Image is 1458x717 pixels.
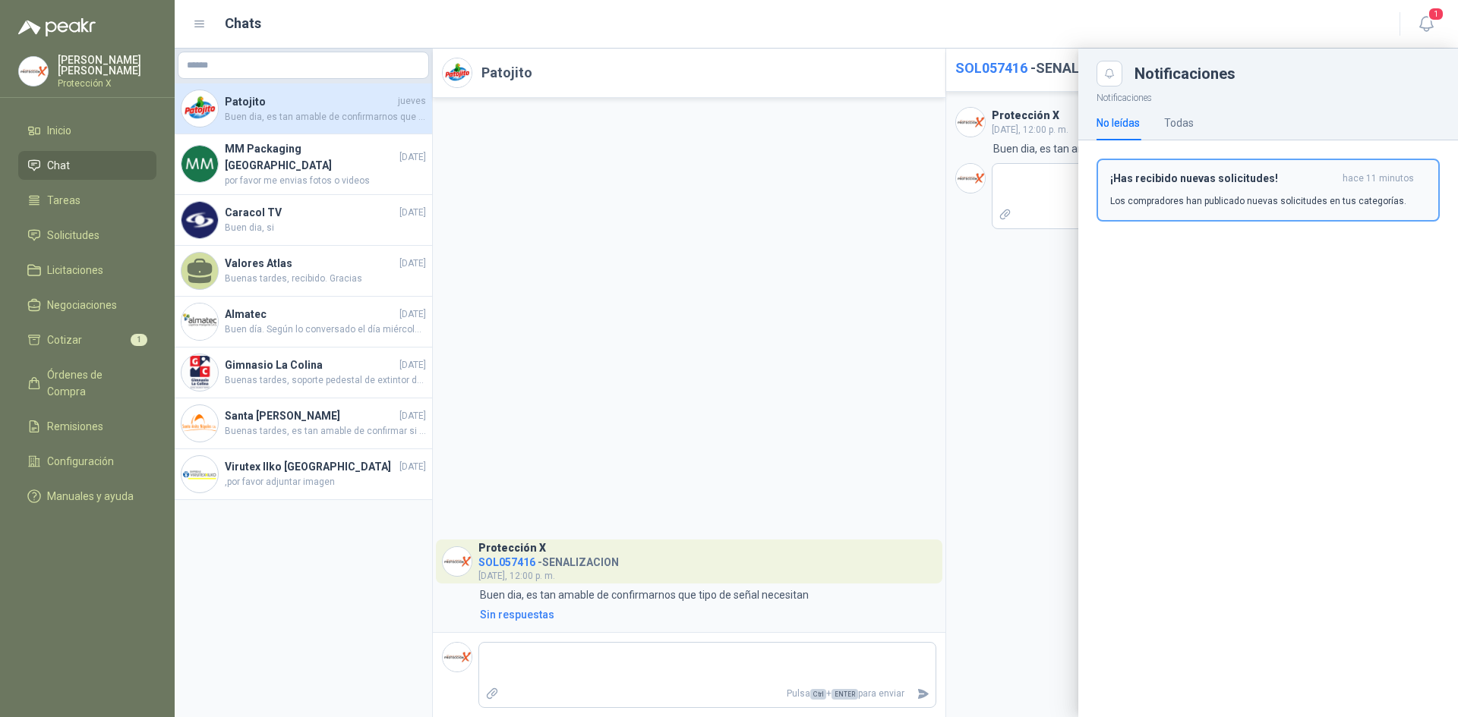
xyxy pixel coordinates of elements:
[1428,7,1444,21] span: 1
[47,262,103,278] span: Licitaciones
[18,256,156,285] a: Licitaciones
[47,227,99,244] span: Solicitudes
[58,79,156,88] p: Protección X
[1097,159,1440,222] button: ¡Has recibido nuevas solicitudes!hace 11 minutos Los compradores han publicado nuevas solicitudes...
[1343,172,1414,185] span: hace 11 minutos
[1078,86,1458,105] p: Notificaciones
[1164,115,1194,131] div: Todas
[58,55,156,76] p: [PERSON_NAME] [PERSON_NAME]
[18,221,156,250] a: Solicitudes
[225,13,261,34] h1: Chats
[47,297,117,313] span: Negociaciones
[47,332,82,348] span: Cotizar
[18,186,156,215] a: Tareas
[18,412,156,441] a: Remisiones
[131,334,147,346] span: 1
[18,325,156,354] a: Cotizar1
[18,482,156,511] a: Manuales y ayuda
[1110,194,1406,208] p: Los compradores han publicado nuevas solicitudes en tus categorías.
[47,453,114,470] span: Configuración
[1412,11,1440,38] button: 1
[1097,115,1140,131] div: No leídas
[18,151,156,180] a: Chat
[47,157,70,174] span: Chat
[18,18,96,36] img: Logo peakr
[1110,172,1336,185] h3: ¡Has recibido nuevas solicitudes!
[47,192,80,209] span: Tareas
[47,488,134,505] span: Manuales y ayuda
[18,116,156,145] a: Inicio
[18,447,156,476] a: Configuración
[1135,66,1440,81] div: Notificaciones
[47,366,142,400] span: Órdenes de Compra
[47,122,71,139] span: Inicio
[19,57,48,86] img: Company Logo
[18,291,156,319] a: Negociaciones
[1097,61,1122,86] button: Close
[47,418,103,435] span: Remisiones
[18,360,156,406] a: Órdenes de Compra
